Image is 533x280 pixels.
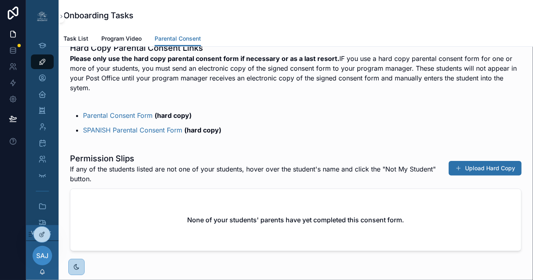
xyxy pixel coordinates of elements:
strong: (hard copy) [184,126,221,134]
h1: Hard Copy Parental Consent Links [70,42,522,54]
span: Task List [63,35,88,43]
h1: Onboarding Tasks [63,10,133,21]
a: SPANISH Parental Consent Form [83,126,182,134]
a: Parental Consent [155,31,201,47]
h1: Permission Slips [70,153,445,164]
span: Parental Consent [155,35,201,43]
span: SAJ [36,251,48,260]
button: Upload Hard Copy [449,161,522,176]
span: If any of the students listed are not one of your students, hover over the student's name and cli... [70,164,445,184]
a: Task List [63,31,88,48]
strong: (hard copy) [155,111,192,119]
div: scrollable content [26,33,59,225]
p: IF you use a hard copy parental consent form for one or more of your students, you must send an e... [70,54,522,93]
span: Program Video [101,35,142,43]
img: App logo [36,10,49,23]
a: Program Video [101,31,142,48]
strong: Please only use the hard copy parental consent form if necessary or as a last resort. [70,54,339,63]
h2: None of your students' parents have yet completed this consent form. [188,215,404,225]
a: Parental Consent Form [83,111,153,119]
